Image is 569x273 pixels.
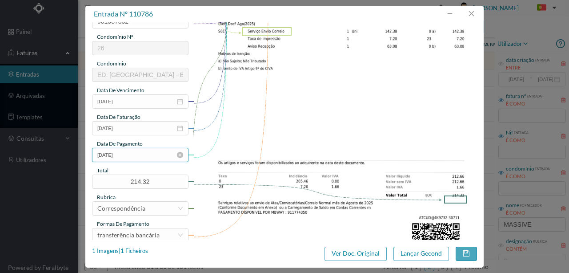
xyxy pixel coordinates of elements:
[97,140,143,147] span: data de pagamento
[177,152,183,158] i: icon: close-circle
[97,228,160,242] div: transferência bancária
[178,232,183,238] i: icon: down
[530,1,560,15] button: PT
[97,202,145,215] div: Correspondência
[177,98,183,105] i: icon: calendar
[97,114,140,120] span: data de faturação
[178,206,183,211] i: icon: down
[97,194,116,200] span: rubrica
[97,33,133,40] span: condomínio nº
[97,220,149,227] span: Formas de Pagamento
[97,60,126,67] span: condomínio
[393,247,449,261] button: Lançar Gecond
[177,125,183,131] i: icon: calendar
[325,247,387,261] button: Ver Doc. Original
[97,87,144,94] span: data de vencimento
[94,9,153,18] span: entrada nº 110786
[97,167,108,174] span: total
[92,247,148,256] div: 1 Imagens | 1 Ficheiros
